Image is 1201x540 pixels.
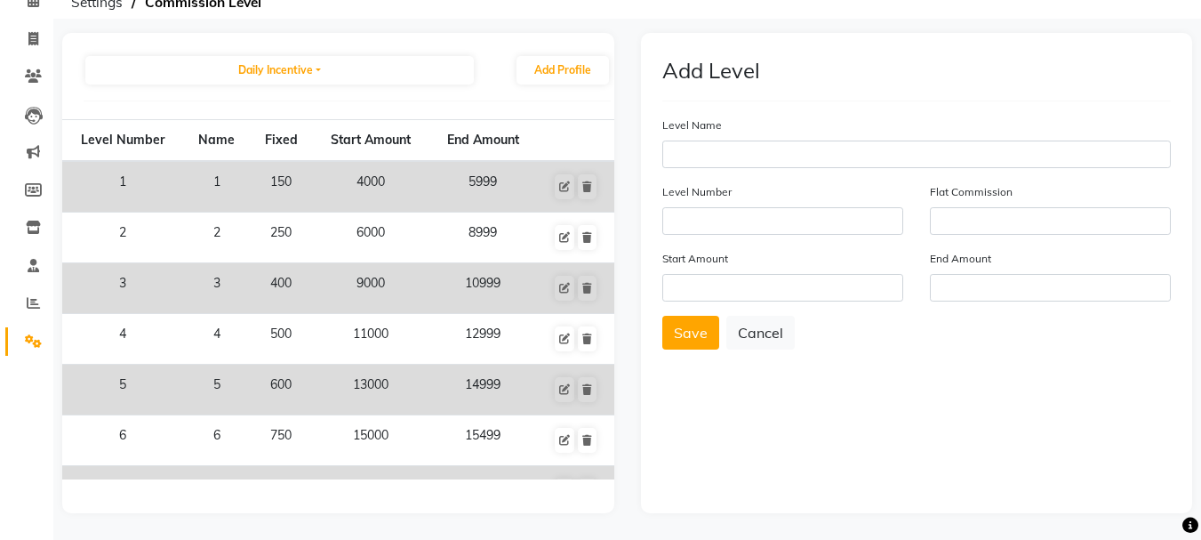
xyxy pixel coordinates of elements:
th: Fixed [250,120,312,162]
td: 750 [250,415,312,466]
label: Level Name [662,117,722,133]
td: 1 [183,161,250,213]
td: 5 [183,365,250,415]
td: 15499 [429,415,537,466]
td: 14999 [429,365,537,415]
td: 500 [250,314,312,365]
td: 3 [62,263,183,314]
td: 250 [250,213,312,263]
button: Add Profile [516,56,609,85]
h4: Add Level [662,54,1172,86]
td: 1 [62,161,183,213]
label: Level Number [662,184,732,200]
label: Start Amount [662,251,728,267]
td: 5999 [429,161,537,213]
td: 13000 [312,365,428,415]
label: End Amount [930,251,991,267]
td: 8999 [429,213,537,263]
td: 12999 [429,314,537,365]
td: 150 [250,161,312,213]
td: 7 [183,466,250,517]
td: 7 [62,466,183,517]
td: 2 [183,213,250,263]
label: Flat Commission [930,184,1013,200]
td: 11000 [312,314,428,365]
td: 15000 [312,415,428,466]
th: Level Number [62,120,183,162]
button: Cancel [726,316,795,350]
td: 2 [62,213,183,263]
td: 6000 [312,213,428,263]
td: 3 [183,263,250,314]
td: 6 [183,415,250,466]
td: 600 [250,365,312,415]
td: 15999 [429,466,537,517]
td: 6 [62,415,183,466]
td: 4 [183,314,250,365]
td: 15500 [312,466,428,517]
th: Name [183,120,250,162]
td: 4000 [312,161,428,213]
td: 400 [250,263,312,314]
td: 775 [250,466,312,517]
td: 5 [62,365,183,415]
button: Daily Incentive [85,56,474,85]
th: End Amount [429,120,537,162]
td: 10999 [429,263,537,314]
th: Start Amount [312,120,428,162]
button: Save [662,316,719,350]
td: 9000 [312,263,428,314]
td: 4 [62,314,183,365]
